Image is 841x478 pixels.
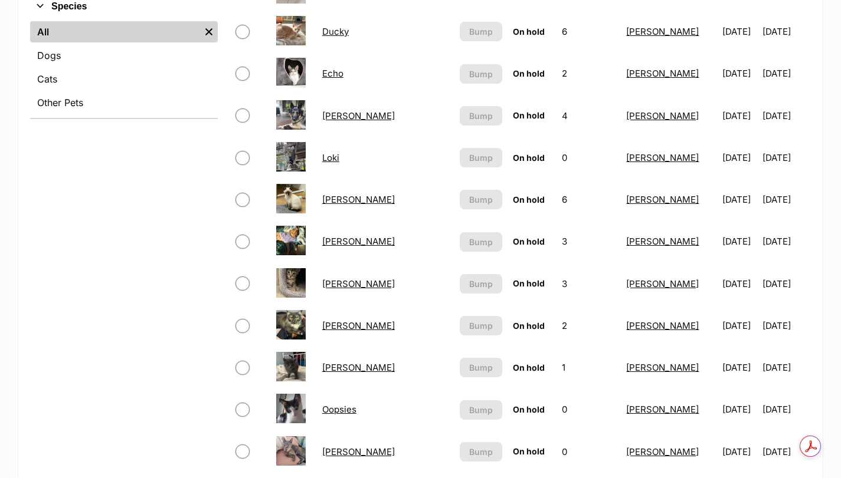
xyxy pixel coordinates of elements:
[626,110,699,121] a: [PERSON_NAME]
[513,446,545,456] span: On hold
[460,316,502,335] button: Bump
[763,431,810,472] td: [DATE]
[460,400,502,420] button: Bump
[763,137,810,178] td: [DATE]
[469,404,493,416] span: Bump
[557,179,621,220] td: 6
[322,236,395,247] a: [PERSON_NAME]
[626,68,699,79] a: [PERSON_NAME]
[626,362,699,373] a: [PERSON_NAME]
[718,221,761,262] td: [DATE]
[763,95,810,136] td: [DATE]
[322,152,339,163] a: Loki
[626,446,699,457] a: [PERSON_NAME]
[557,95,621,136] td: 4
[469,193,493,206] span: Bump
[322,404,356,415] a: Oopsies
[718,431,761,472] td: [DATE]
[626,152,699,163] a: [PERSON_NAME]
[718,263,761,304] td: [DATE]
[557,305,621,346] td: 2
[718,11,761,52] td: [DATE]
[513,362,545,372] span: On hold
[513,195,545,205] span: On hold
[513,153,545,163] span: On hold
[469,446,493,458] span: Bump
[763,389,810,430] td: [DATE]
[626,26,699,37] a: [PERSON_NAME]
[322,194,395,205] a: [PERSON_NAME]
[718,137,761,178] td: [DATE]
[718,389,761,430] td: [DATE]
[626,278,699,289] a: [PERSON_NAME]
[718,95,761,136] td: [DATE]
[763,305,810,346] td: [DATE]
[763,179,810,220] td: [DATE]
[557,347,621,388] td: 1
[322,26,349,37] a: Ducky
[718,305,761,346] td: [DATE]
[469,278,493,290] span: Bump
[469,151,493,164] span: Bump
[763,263,810,304] td: [DATE]
[513,404,545,414] span: On hold
[460,442,502,461] button: Bump
[557,431,621,472] td: 0
[513,236,545,246] span: On hold
[626,194,699,205] a: [PERSON_NAME]
[469,68,493,80] span: Bump
[557,263,621,304] td: 3
[460,22,502,41] button: Bump
[322,446,395,457] a: [PERSON_NAME]
[460,274,502,294] button: Bump
[322,320,395,331] a: [PERSON_NAME]
[200,21,218,42] a: Remove filter
[322,68,343,79] a: Echo
[763,53,810,94] td: [DATE]
[460,358,502,377] button: Bump
[30,19,218,118] div: Species
[460,190,502,209] button: Bump
[557,221,621,262] td: 3
[460,148,502,167] button: Bump
[469,110,493,122] span: Bump
[30,68,218,90] a: Cats
[322,278,395,289] a: [PERSON_NAME]
[30,21,200,42] a: All
[557,137,621,178] td: 0
[718,347,761,388] td: [DATE]
[322,362,395,373] a: [PERSON_NAME]
[626,404,699,415] a: [PERSON_NAME]
[513,321,545,331] span: On hold
[763,347,810,388] td: [DATE]
[30,45,218,66] a: Dogs
[513,68,545,78] span: On hold
[718,179,761,220] td: [DATE]
[513,27,545,37] span: On hold
[30,92,218,113] a: Other Pets
[460,106,502,126] button: Bump
[626,236,699,247] a: [PERSON_NAME]
[469,236,493,248] span: Bump
[469,319,493,332] span: Bump
[557,11,621,52] td: 6
[469,361,493,374] span: Bump
[322,110,395,121] a: [PERSON_NAME]
[460,232,502,252] button: Bump
[718,53,761,94] td: [DATE]
[513,278,545,288] span: On hold
[460,64,502,84] button: Bump
[513,110,545,120] span: On hold
[557,389,621,430] td: 0
[469,25,493,38] span: Bump
[626,320,699,331] a: [PERSON_NAME]
[557,53,621,94] td: 2
[763,11,810,52] td: [DATE]
[763,221,810,262] td: [DATE]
